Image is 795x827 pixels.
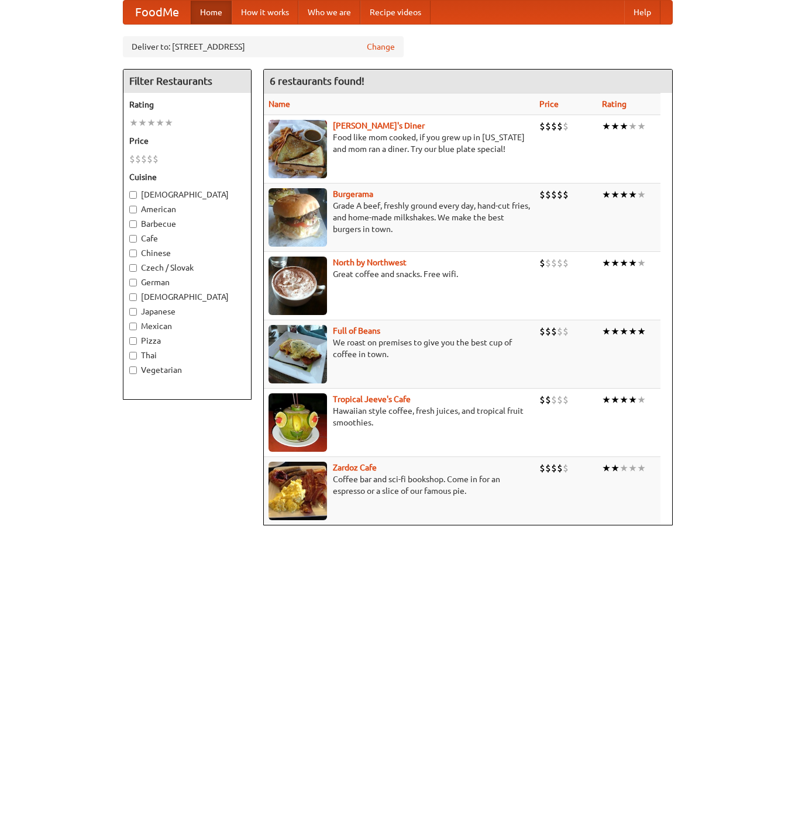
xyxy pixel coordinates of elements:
[611,393,620,406] li: ★
[333,258,407,267] b: North by Northwest
[333,189,373,199] a: Burgerama
[557,393,563,406] li: $
[129,291,245,303] label: [DEMOGRAPHIC_DATA]
[269,132,530,155] p: Food like mom cooked, if you grew up in [US_STATE] and mom ran a diner. Try our blue plate special!
[545,325,551,338] li: $
[611,325,620,338] li: ★
[637,257,646,269] li: ★
[628,188,637,201] li: ★
[123,70,251,93] h4: Filter Restaurants
[620,393,628,406] li: ★
[269,200,530,235] p: Grade A beef, freshly ground every day, hand-cut fries, and home-made milkshakes. We make the bes...
[539,188,545,201] li: $
[138,116,147,129] li: ★
[129,335,245,347] label: Pizza
[611,120,620,133] li: ★
[156,116,164,129] li: ★
[129,247,245,259] label: Chinese
[602,257,611,269] li: ★
[333,121,425,130] a: [PERSON_NAME]'s Diner
[129,220,137,228] input: Barbecue
[539,325,545,338] li: $
[539,99,559,109] a: Price
[539,120,545,133] li: $
[551,325,557,338] li: $
[620,325,628,338] li: ★
[624,1,660,24] a: Help
[620,462,628,475] li: ★
[129,191,137,199] input: [DEMOGRAPHIC_DATA]
[545,257,551,269] li: $
[129,337,137,345] input: Pizza
[135,153,141,165] li: $
[628,393,637,406] li: ★
[545,462,551,475] li: $
[360,1,431,24] a: Recipe videos
[269,99,290,109] a: Name
[129,250,137,257] input: Chinese
[129,206,137,213] input: American
[602,462,611,475] li: ★
[269,268,530,280] p: Great coffee and snacks. Free wifi.
[563,257,569,269] li: $
[611,462,620,475] li: ★
[270,75,364,86] ng-pluralize: 6 restaurants found!
[333,463,377,472] a: Zardoz Cafe
[129,306,245,317] label: Japanese
[628,462,637,475] li: ★
[129,279,137,286] input: German
[611,257,620,269] li: ★
[129,233,245,244] label: Cafe
[298,1,360,24] a: Who we are
[628,325,637,338] li: ★
[563,120,569,133] li: $
[129,262,245,274] label: Czech / Slovak
[147,116,156,129] li: ★
[563,462,569,475] li: $
[602,325,611,338] li: ★
[232,1,298,24] a: How it works
[545,393,551,406] li: $
[637,393,646,406] li: ★
[602,188,611,201] li: ★
[129,218,245,230] label: Barbecue
[551,462,557,475] li: $
[129,350,245,361] label: Thai
[557,120,563,133] li: $
[628,257,637,269] li: ★
[563,188,569,201] li: $
[129,308,137,316] input: Japanese
[123,1,191,24] a: FoodMe
[602,120,611,133] li: ★
[563,393,569,406] li: $
[269,473,530,497] p: Coffee bar and sci-fi bookshop. Come in for an espresso or a slice of our famous pie.
[545,188,551,201] li: $
[269,337,530,360] p: We roast on premises to give you the best cup of coffee in town.
[637,120,646,133] li: ★
[141,153,147,165] li: $
[333,326,380,335] a: Full of Beans
[620,257,628,269] li: ★
[563,325,569,338] li: $
[637,188,646,201] li: ★
[637,325,646,338] li: ★
[539,462,545,475] li: $
[269,257,327,315] img: north.jpg
[557,188,563,201] li: $
[539,257,545,269] li: $
[557,257,563,269] li: $
[551,257,557,269] li: $
[602,99,627,109] a: Rating
[147,153,153,165] li: $
[611,188,620,201] li: ★
[545,120,551,133] li: $
[129,276,245,288] label: German
[269,325,327,383] img: beans.jpg
[269,188,327,247] img: burgerama.jpg
[333,395,411,404] a: Tropical Jeeve's Cafe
